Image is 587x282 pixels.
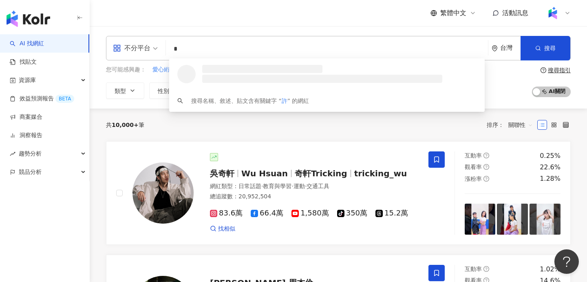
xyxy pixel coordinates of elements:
[115,88,126,94] span: 類型
[502,9,528,17] span: 活動訊息
[500,44,521,51] div: 台灣
[530,204,561,235] img: post-image
[465,266,482,272] span: 互動率
[238,183,261,189] span: 日常話題
[191,96,309,105] div: 搜尋名稱、敘述、貼文含有關鍵字 “ ” 的網紅
[10,131,42,140] a: 洞察報告
[291,183,293,189] span: ·
[483,266,489,272] span: question-circle
[19,144,42,163] span: 趨勢分析
[465,175,482,182] span: 漲粉率
[7,11,50,27] img: logo
[149,82,188,99] button: 性別
[10,151,15,157] span: rise
[210,169,234,178] span: 吳奇軒
[152,66,204,74] span: 愛心絎縫嬰兒背巾毯
[241,169,288,178] span: Wu Hsuan
[483,164,489,170] span: question-circle
[113,44,121,52] span: appstore
[483,153,489,158] span: question-circle
[508,118,533,131] span: 關聯性
[375,209,408,218] span: 15.2萬
[354,169,407,178] span: tricking_wu
[548,67,571,73] div: 搜尋指引
[293,183,305,189] span: 運動
[210,193,419,201] div: 總追蹤數 ： 20,952,504
[541,67,546,73] span: question-circle
[10,40,44,48] a: searchAI 找網紅
[210,225,235,233] a: 找相似
[337,209,367,218] span: 350萬
[112,122,139,128] span: 10,000+
[10,58,37,66] a: 找貼文
[540,163,561,172] div: 22.6%
[282,98,287,104] span: 許
[540,265,561,274] div: 1.02%
[263,183,291,189] span: 教育與學習
[483,176,489,182] span: question-circle
[158,88,169,94] span: 性別
[521,36,570,60] button: 搜尋
[305,183,307,189] span: ·
[19,163,42,181] span: 競品分析
[540,174,561,183] div: 1.28%
[152,65,204,74] button: 愛心絎縫嬰兒背巾毯
[106,141,571,245] a: KOL Avatar吳奇軒Wu Hsuan奇軒Trickingtricking_wu網紅類型：日常話題·教育與學習·運動·交通工具總追蹤數：20,952,50483.6萬66.4萬1,580萬3...
[554,249,579,274] iframe: Help Scout Beacon - Open
[465,204,496,235] img: post-image
[251,209,283,218] span: 66.4萬
[218,225,235,233] span: 找相似
[177,98,183,104] span: search
[465,164,482,170] span: 觀看率
[497,204,528,235] img: post-image
[492,45,498,51] span: environment
[106,66,146,74] span: 您可能感興趣：
[544,45,556,51] span: 搜尋
[261,183,263,189] span: ·
[19,71,36,89] span: 資源庫
[291,209,329,218] span: 1,580萬
[465,152,482,159] span: 互動率
[210,209,243,218] span: 83.6萬
[10,113,42,121] a: 商案媒合
[540,151,561,160] div: 0.25%
[106,82,144,99] button: 類型
[210,182,419,191] div: 網紅類型 ：
[545,5,561,21] img: Kolr%20app%20icon%20%281%29.png
[487,118,537,131] div: 排序：
[10,95,74,103] a: 效益預測報告BETA
[295,169,347,178] span: 奇軒Tricking
[132,162,194,224] img: KOL Avatar
[113,42,150,55] div: 不分平台
[440,9,466,18] span: 繁體中文
[106,122,144,128] div: 共 筆
[307,183,329,189] span: 交通工具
